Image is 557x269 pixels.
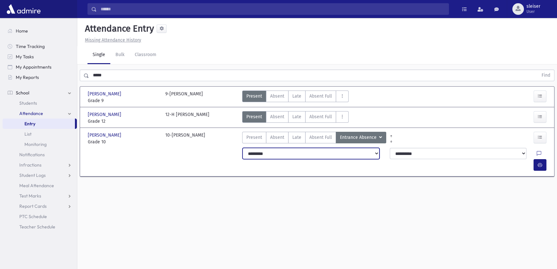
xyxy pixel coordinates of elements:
[16,74,39,80] span: My Reports
[19,110,43,116] span: Attendance
[3,201,77,211] a: Report Cards
[3,139,77,149] a: Monitoring
[165,111,209,125] div: 12-H [PERSON_NAME]
[19,162,41,168] span: Infractions
[24,121,35,127] span: Entry
[82,37,141,43] a: Missing Attendance History
[88,111,123,118] span: [PERSON_NAME]
[19,193,41,199] span: Test Marks
[3,52,77,62] a: My Tasks
[246,113,262,120] span: Present
[88,139,159,145] span: Grade 10
[16,43,45,49] span: Time Tracking
[82,23,154,34] h5: Attendance Entry
[110,46,130,64] a: Bulk
[16,54,34,60] span: My Tasks
[292,134,301,141] span: Late
[19,172,46,178] span: Student Logs
[246,93,262,100] span: Present
[19,152,45,158] span: Notifications
[3,26,77,36] a: Home
[3,98,77,108] a: Students
[242,111,349,125] div: AttTypes
[3,160,77,170] a: Infractions
[270,113,284,120] span: Absent
[242,132,386,145] div: AttTypes
[19,203,47,209] span: Report Cards
[3,170,77,180] a: Student Logs
[5,3,42,15] img: AdmirePro
[526,9,540,14] span: User
[309,113,332,120] span: Absent Full
[3,211,77,222] a: PTC Schedule
[3,119,75,129] a: Entry
[16,90,29,96] span: School
[309,134,332,141] span: Absent Full
[292,113,301,120] span: Late
[3,191,77,201] a: Test Marks
[165,132,205,145] div: 10-[PERSON_NAME]
[292,93,301,100] span: Late
[3,88,77,98] a: School
[85,37,141,43] u: Missing Attendance History
[3,62,77,72] a: My Appointments
[16,28,28,34] span: Home
[3,129,77,139] a: List
[24,141,47,147] span: Monitoring
[309,93,332,100] span: Absent Full
[270,93,284,100] span: Absent
[526,4,540,9] span: sleiser
[3,180,77,191] a: Meal Attendance
[165,91,203,104] div: 9-[PERSON_NAME]
[340,134,378,141] span: Entrance Absence
[3,149,77,160] a: Notifications
[3,222,77,232] a: Teacher Schedule
[270,134,284,141] span: Absent
[19,100,37,106] span: Students
[97,3,449,15] input: Search
[19,183,54,188] span: Meal Attendance
[88,97,159,104] span: Grade 9
[242,91,349,104] div: AttTypes
[88,132,123,139] span: [PERSON_NAME]
[130,46,161,64] a: Classroom
[19,214,47,219] span: PTC Schedule
[24,131,32,137] span: List
[246,134,262,141] span: Present
[538,70,554,81] button: Find
[3,108,77,119] a: Attendance
[3,41,77,52] a: Time Tracking
[3,72,77,82] a: My Reports
[336,132,386,143] button: Entrance Absence
[88,91,123,97] span: [PERSON_NAME]
[87,46,110,64] a: Single
[16,64,51,70] span: My Appointments
[19,224,55,230] span: Teacher Schedule
[88,118,159,125] span: Grade 12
